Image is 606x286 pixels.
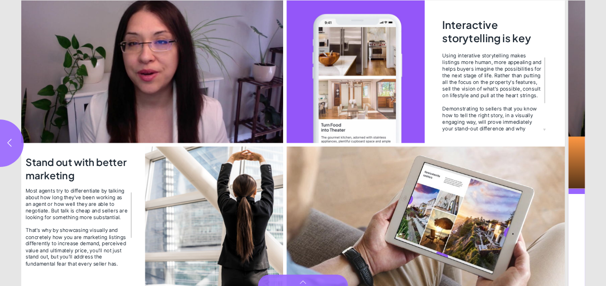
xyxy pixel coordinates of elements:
div: Using interative storytelling makes listings more human, more appealing and helps buyers imagine ... [442,52,543,99]
h2: Stand out with better marketing [26,156,131,182]
div: Demonstrating to sellers that you know how to tell the right story, in a visually engaging way, w... [442,105,543,145]
div: That's why by showcasing visually and concretely how you are marketing listings differently to in... [26,227,129,267]
h2: Interactive storytelling is key [442,18,544,46]
div: Most agents try to differentiate by talking about how long they've been working as an agent or ho... [26,187,129,220]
